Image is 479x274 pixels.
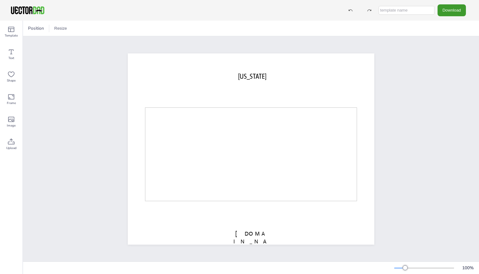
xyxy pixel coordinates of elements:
input: template name [379,6,434,15]
span: Template [5,33,18,38]
button: Download [438,4,466,16]
span: Upload [6,146,17,151]
span: Shape [7,78,16,83]
span: [US_STATE] [238,72,266,80]
img: VectorDad-1.png [10,6,45,15]
span: Frame [7,101,16,106]
span: Position [27,25,45,31]
span: Text [8,56,14,61]
button: Resize [52,23,69,33]
div: 100 % [460,265,475,271]
span: Image [7,123,16,128]
span: [DOMAIN_NAME] [233,230,268,252]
